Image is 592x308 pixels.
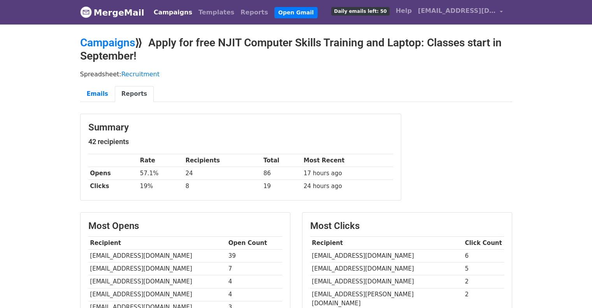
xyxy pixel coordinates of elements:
td: [EMAIL_ADDRESS][DOMAIN_NAME] [310,275,463,288]
th: Click Count [463,237,504,250]
td: 8 [184,180,262,193]
td: [EMAIL_ADDRESS][DOMAIN_NAME] [88,262,227,275]
td: [EMAIL_ADDRESS][DOMAIN_NAME] [88,288,227,301]
th: Recipient [88,237,227,250]
td: 4 [227,288,282,301]
td: 19% [138,180,184,193]
td: 57.1% [138,167,184,180]
a: Daily emails left: 50 [328,3,392,19]
a: Open Gmail [274,7,318,18]
a: Recruitment [121,70,160,78]
td: 4 [227,275,282,288]
h3: Most Opens [88,220,282,232]
a: Campaigns [151,5,195,20]
a: Reports [115,86,154,102]
td: 7 [227,262,282,275]
h3: Most Clicks [310,220,504,232]
td: 39 [227,250,282,262]
iframe: Chat Widget [553,271,592,308]
td: [EMAIL_ADDRESS][DOMAIN_NAME] [88,250,227,262]
h2: ⟫ Apply for free NJIT Computer Skills Training and Laptop: Classes start in September! [80,36,512,62]
a: Campaigns [80,36,135,49]
td: 86 [262,167,302,180]
td: 2 [463,275,504,288]
td: 24 hours ago [302,180,393,193]
td: 19 [262,180,302,193]
th: Total [262,154,302,167]
th: Most Recent [302,154,393,167]
a: MergeMail [80,4,144,21]
th: Clicks [88,180,138,193]
span: Daily emails left: 50 [331,7,389,16]
a: Reports [237,5,271,20]
td: 17 hours ago [302,167,393,180]
h5: 42 recipients [88,137,393,146]
td: [EMAIL_ADDRESS][DOMAIN_NAME] [310,262,463,275]
p: Spreadsheet: [80,70,512,78]
a: Help [393,3,415,19]
a: Emails [80,86,115,102]
th: Rate [138,154,184,167]
td: 24 [184,167,262,180]
td: [EMAIL_ADDRESS][DOMAIN_NAME] [88,275,227,288]
span: [EMAIL_ADDRESS][DOMAIN_NAME] [418,6,496,16]
td: 5 [463,262,504,275]
th: Recipients [184,154,262,167]
a: [EMAIL_ADDRESS][DOMAIN_NAME] [415,3,506,21]
h3: Summary [88,122,393,133]
img: MergeMail logo [80,6,92,18]
td: [EMAIL_ADDRESS][DOMAIN_NAME] [310,250,463,262]
th: Open Count [227,237,282,250]
th: Opens [88,167,138,180]
a: Templates [195,5,237,20]
th: Recipient [310,237,463,250]
td: 6 [463,250,504,262]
